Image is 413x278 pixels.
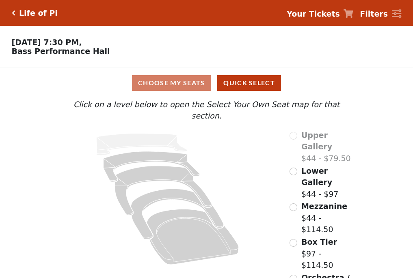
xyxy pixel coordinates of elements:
a: Click here to go back to filters [12,10,15,16]
span: Box Tier [301,237,337,246]
label: $97 - $114.50 [301,236,356,271]
label: $44 - $114.50 [301,200,356,235]
label: $44 - $79.50 [301,129,356,164]
h5: Life of Pi [19,9,58,18]
button: Quick Select [217,75,281,91]
span: Lower Gallery [301,166,332,187]
path: Orchestra / Parterre Circle - Seats Available: 6 [147,209,239,265]
span: Upper Gallery [301,131,332,151]
p: Click on a level below to open the Select Your Own Seat map for that section. [57,99,355,122]
label: $44 - $97 [301,165,356,200]
a: Filters [360,8,401,20]
strong: Your Tickets [287,9,340,18]
span: Mezzanine [301,202,347,211]
strong: Filters [360,9,388,18]
path: Upper Gallery - Seats Available: 0 [97,134,188,155]
a: Your Tickets [287,8,353,20]
path: Lower Gallery - Seats Available: 98 [104,151,200,182]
